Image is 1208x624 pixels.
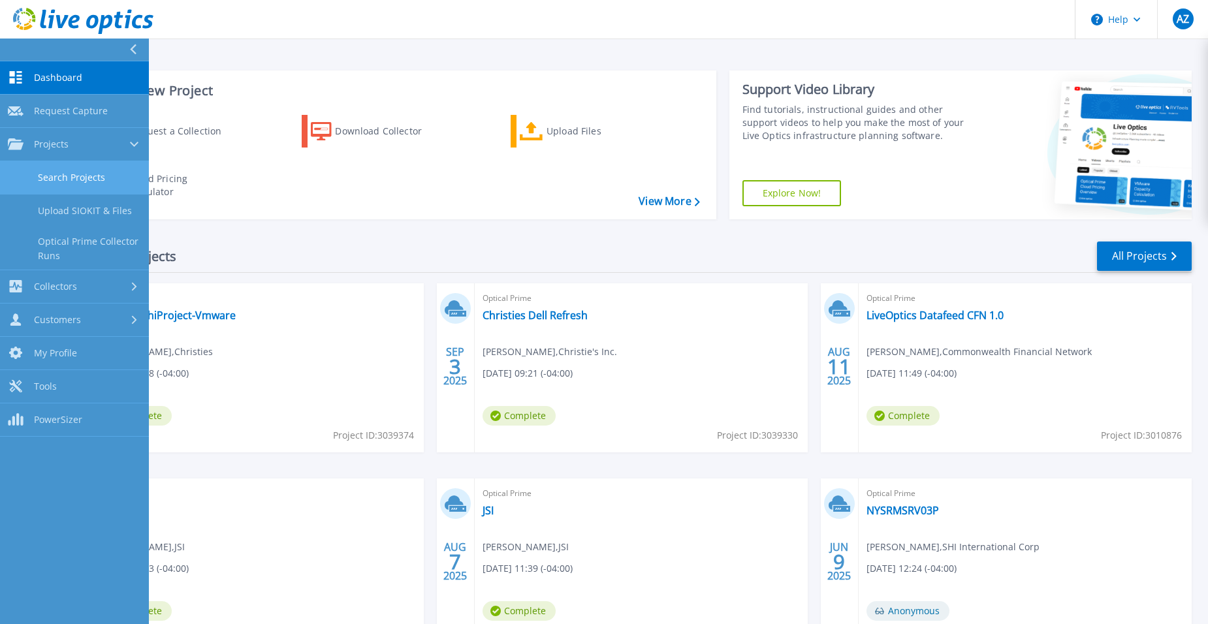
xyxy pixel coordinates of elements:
span: Projects [34,138,69,150]
div: Download Collector [335,118,439,144]
div: AUG 2025 [827,343,851,390]
div: Upload Files [547,118,651,144]
a: Christies Dell Refresh [483,309,588,322]
a: Request a Collection [93,115,238,148]
div: AUG 2025 [443,538,468,585]
span: Project ID: 3039374 [333,428,414,443]
span: 3 [449,361,461,372]
span: [PERSON_NAME] , Commonwealth Financial Network [866,345,1092,359]
a: Download Collector [302,115,447,148]
a: LiveOptics Datafeed CFN 1.0 [866,309,1004,322]
span: [PERSON_NAME] , SHI International Corp [866,540,1040,554]
span: Optical Prime [866,291,1184,305]
span: [DATE] 09:21 (-04:00) [483,366,573,381]
span: AZ [1177,14,1189,24]
a: Upload Files [511,115,656,148]
span: Collectors [34,281,77,292]
span: Anonymous [866,601,949,621]
span: Optical Prime [99,486,416,501]
span: Customers [34,314,81,326]
div: Find tutorials, instructional guides and other support videos to help you make the most of your L... [742,103,978,142]
div: Request a Collection [130,118,234,144]
div: SEP 2025 [443,343,468,390]
span: [PERSON_NAME] , Christies [99,345,213,359]
span: [DATE] 11:39 (-04:00) [483,561,573,576]
span: Complete [483,601,556,621]
span: 9 [833,556,845,567]
a: Explore Now! [742,180,842,206]
span: Optical Prime [99,291,416,305]
a: Cloud Pricing Calculator [93,169,238,202]
span: Optical Prime [483,486,800,501]
span: [PERSON_NAME] , JSI [483,540,569,554]
span: Optical Prime [866,486,1184,501]
span: 11 [827,361,851,372]
span: Project ID: 3010876 [1101,428,1182,443]
span: Optical Prime [483,291,800,305]
span: My Profile [34,347,77,359]
span: Project ID: 3039330 [717,428,798,443]
span: Complete [866,406,940,426]
span: Tools [34,381,57,392]
span: Request Capture [34,105,108,117]
div: Cloud Pricing Calculator [128,172,232,198]
span: [DATE] 11:49 (-04:00) [866,366,957,381]
span: [PERSON_NAME] , Christie's Inc. [483,345,617,359]
a: JSI [483,504,494,517]
h3: Start a New Project [93,84,699,98]
span: [DATE] 12:24 (-04:00) [866,561,957,576]
span: 7 [449,556,461,567]
span: Complete [483,406,556,426]
a: View More [639,195,699,208]
a: All Projects [1097,242,1192,271]
span: PowerSizer [34,414,82,426]
span: Dashboard [34,72,82,84]
a: NYSRMSRV03P [866,504,939,517]
a: ChristiesShiProject-Vmware [99,309,236,322]
div: Support Video Library [742,81,978,98]
div: JUN 2025 [827,538,851,585]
